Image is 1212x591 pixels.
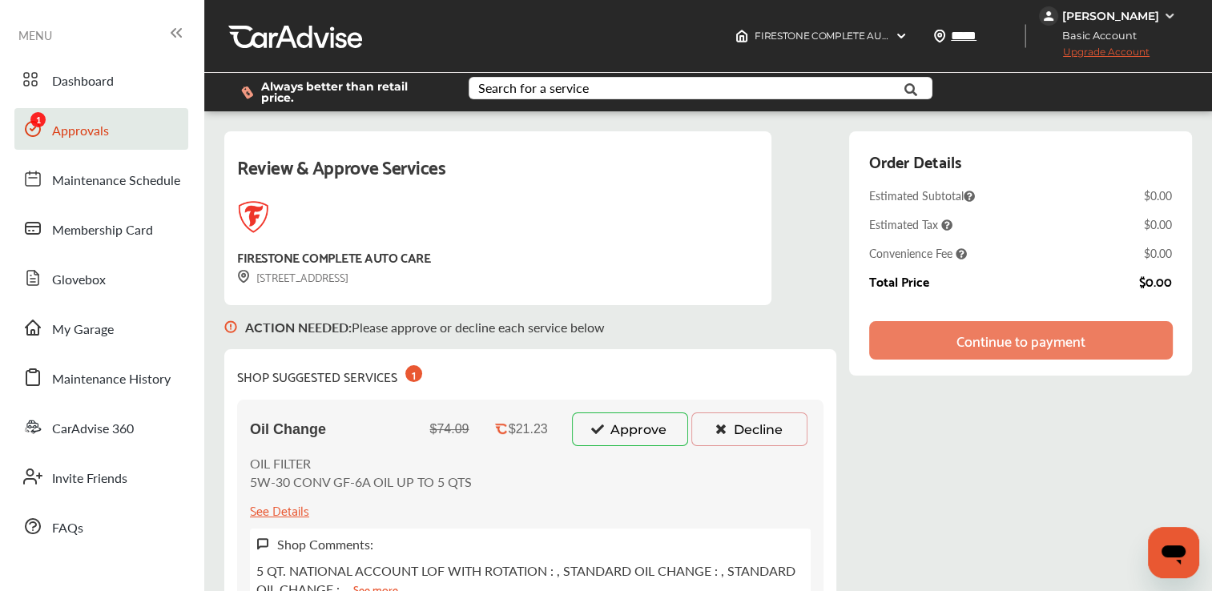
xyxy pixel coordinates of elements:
[1148,527,1199,578] iframe: Button to launch messaging window
[237,151,759,201] div: Review & Approve Services
[1039,46,1150,66] span: Upgrade Account
[956,332,1085,348] div: Continue to payment
[18,29,52,42] span: MENU
[14,58,188,100] a: Dashboard
[52,320,114,340] span: My Garage
[52,171,180,191] span: Maintenance Schedule
[52,518,83,539] span: FAQs
[250,421,326,438] span: Oil Change
[14,356,188,398] a: Maintenance History
[14,307,188,348] a: My Garage
[1144,245,1172,261] div: $0.00
[250,472,472,491] p: 5W-30 CONV GF-6A OIL UP TO 5 QTS
[237,270,250,283] img: svg+xml;base64,PHN2ZyB3aWR0aD0iMTYiIGhlaWdodD0iMTciIHZpZXdCb3g9IjAgMCAxNiAxNyIgZmlsbD0ibm9uZSIgeG...
[869,216,952,232] span: Estimated Tax
[52,121,109,142] span: Approvals
[52,468,127,489] span: Invite Friends
[14,158,188,199] a: Maintenance Schedule
[14,257,188,299] a: Glovebox
[250,454,472,472] p: OIL FILTER
[755,30,1202,42] span: FIRESTONE COMPLETE AUTO CARE , 850 CODDINGTOWN CTR Santa [PERSON_NAME] , CA 95401
[241,86,253,99] img: dollor_label_vector.a70140d1.svg
[237,362,422,387] div: SHOP SUGGESTED SERVICES
[52,220,153,241] span: Membership Card
[1144,216,1172,232] div: $0.00
[237,246,430,267] div: FIRESTONE COMPLETE AUTO CARE
[869,245,967,261] span: Convenience Fee
[14,505,188,547] a: FAQs
[1144,187,1172,203] div: $0.00
[245,318,605,336] p: Please approve or decline each service below
[895,30,908,42] img: header-down-arrow.9dd2ce7d.svg
[430,422,469,436] div: $74.09
[478,82,589,94] div: Search for a service
[261,81,443,103] span: Always better than retail price.
[869,187,975,203] span: Estimated Subtotal
[14,207,188,249] a: Membership Card
[735,30,748,42] img: header-home-logo.8d720a4f.svg
[52,419,134,440] span: CarAdvise 360
[691,412,807,446] button: Decline
[1039,6,1058,26] img: jVpblrzwTbfkPYzPPzSLxeg0AAAAASUVORK5CYII=
[1062,9,1159,23] div: [PERSON_NAME]
[277,535,373,553] label: Shop Comments:
[14,406,188,448] a: CarAdvise 360
[237,267,348,286] div: [STREET_ADDRESS]
[256,537,269,551] img: svg+xml;base64,PHN2ZyB3aWR0aD0iMTYiIGhlaWdodD0iMTciIHZpZXdCb3g9IjAgMCAxNiAxNyIgZmlsbD0ibm9uZSIgeG...
[509,422,548,436] div: $21.23
[245,318,352,336] b: ACTION NEEDED :
[224,305,237,349] img: svg+xml;base64,PHN2ZyB3aWR0aD0iMTYiIGhlaWdodD0iMTciIHZpZXdCb3g9IjAgMCAxNiAxNyIgZmlsbD0ibm9uZSIgeG...
[1139,274,1172,288] div: $0.00
[14,108,188,150] a: Approvals
[237,201,269,233] img: logo-firestone.png
[14,456,188,497] a: Invite Friends
[405,365,422,382] div: 1
[933,30,946,42] img: location_vector.a44bc228.svg
[52,270,106,291] span: Glovebox
[250,499,309,521] div: See Details
[1163,10,1176,22] img: WGsFRI8htEPBVLJbROoPRyZpYNWhNONpIPPETTm6eUC0GeLEiAAAAAElFTkSuQmCC
[52,71,114,92] span: Dashboard
[1041,27,1149,44] span: Basic Account
[572,412,688,446] button: Approve
[869,147,961,175] div: Order Details
[52,369,171,390] span: Maintenance History
[1025,24,1026,48] img: header-divider.bc55588e.svg
[869,274,929,288] div: Total Price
